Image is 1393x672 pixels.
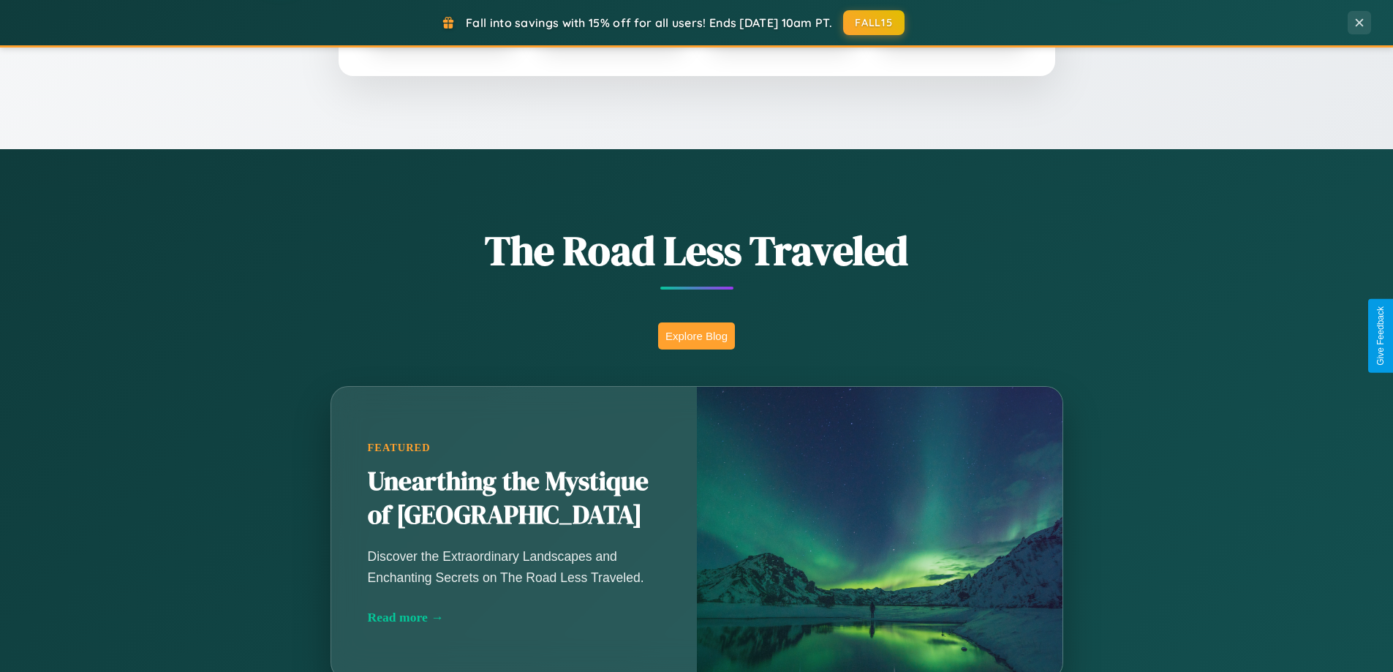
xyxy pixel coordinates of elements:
button: FALL15 [843,10,905,35]
div: Give Feedback [1375,306,1386,366]
span: Fall into savings with 15% off for all users! Ends [DATE] 10am PT. [466,15,832,30]
div: Featured [368,442,660,454]
button: Explore Blog [658,322,735,350]
h2: Unearthing the Mystique of [GEOGRAPHIC_DATA] [368,465,660,532]
div: Read more → [368,610,660,625]
p: Discover the Extraordinary Landscapes and Enchanting Secrets on The Road Less Traveled. [368,546,660,587]
h1: The Road Less Traveled [258,222,1136,279]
